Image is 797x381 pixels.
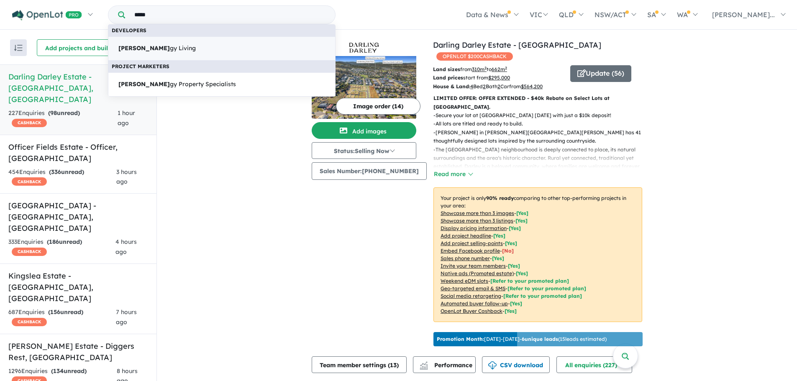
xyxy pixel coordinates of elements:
[508,263,520,269] span: [ Yes ]
[521,83,543,89] u: $ 564,200
[14,45,23,51] img: sort.svg
[112,27,146,33] b: Developers
[433,74,564,82] p: start from
[486,195,514,201] b: 90 % ready
[49,238,59,245] span: 186
[505,240,517,246] span: [ Yes ]
[570,65,631,82] button: Update (56)
[8,108,118,128] div: 227 Enquir ies
[118,80,170,88] strong: [PERSON_NAME]
[488,74,510,81] u: $ 295,000
[312,56,416,119] img: Darling Darley Estate - Darley
[493,233,505,239] span: [ Yes ]
[51,168,61,176] span: 336
[505,308,517,314] span: [Yes]
[712,10,775,19] span: [PERSON_NAME]...
[505,66,507,70] sup: 2
[433,82,564,91] p: Bed Bath Car from
[118,44,170,52] strong: [PERSON_NAME]
[48,109,80,117] strong: ( unread)
[108,36,336,61] a: [PERSON_NAME]gy Living
[112,63,169,69] b: Project Marketers
[420,361,428,366] img: line-chart.svg
[510,300,522,307] span: [Yes]
[8,200,148,234] h5: [GEOGRAPHIC_DATA] - [GEOGRAPHIC_DATA] , [GEOGRAPHIC_DATA]
[441,248,500,254] u: Embed Facebook profile
[433,128,649,146] p: - [PERSON_NAME] in [PERSON_NAME][GEOGRAPHIC_DATA][PERSON_NAME] has 41 thoughtfully designed lots ...
[470,83,473,89] u: 4
[50,109,57,117] span: 98
[118,43,196,54] span: gy Living
[8,307,116,327] div: 687 Enquir ies
[116,308,137,326] span: 7 hours ago
[12,177,47,186] span: CASHBACK
[8,340,148,363] h5: [PERSON_NAME] Estate - Diggers Rest , [GEOGRAPHIC_DATA]
[8,71,148,105] h5: Darling Darley Estate - [GEOGRAPHIC_DATA] , [GEOGRAPHIC_DATA]
[441,263,506,269] u: Invite your team members
[312,162,427,180] button: Sales Number:[PHONE_NUMBER]
[516,270,528,276] span: [Yes]
[502,248,514,254] span: [ No ]
[515,217,528,224] span: [ Yes ]
[482,356,550,373] button: CSV download
[441,285,505,292] u: Geo-targeted email & SMS
[492,255,504,261] span: [ Yes ]
[12,10,82,20] img: Openlot PRO Logo White
[390,361,397,369] span: 13
[12,248,47,256] span: CASHBACK
[441,293,501,299] u: Social media retargeting
[497,83,500,89] u: 2
[437,336,484,342] b: Promotion Month:
[53,367,64,375] span: 134
[516,210,528,216] span: [ Yes ]
[488,361,497,370] img: download icon
[490,278,569,284] span: [Refer to your promoted plan]
[433,169,473,179] button: Read more
[472,66,487,72] u: 310 m
[433,120,649,128] p: - All lots are titled and ready to build.
[118,109,135,127] span: 1 hour ago
[51,367,87,375] strong: ( unread)
[441,270,514,276] u: Native ads (Promoted estate)
[503,293,582,299] span: [Refer to your promoted plan]
[437,335,607,343] p: [DATE] - [DATE] - ( 15 leads estimated)
[441,278,488,284] u: Weekend eDM slots
[108,72,336,97] a: [PERSON_NAME]gy Property Specialists
[441,300,508,307] u: Automated buyer follow-up
[336,98,420,115] button: Image order (14)
[118,79,236,89] span: gy Property Specialists
[433,65,564,74] p: from
[12,119,47,127] span: CASHBACK
[436,52,513,61] span: OPENLOT $ 200 CASHBACK
[556,356,632,373] button: All enquiries (227)
[483,83,486,89] u: 2
[433,187,642,322] p: Your project is only comparing to other top-performing projects in your area: - - - - - - - - - -...
[413,356,476,373] button: Performance
[433,83,470,89] b: House & Land:
[441,240,503,246] u: Add project selling-points
[484,66,487,70] sup: 2
[127,6,333,24] input: Try estate name, suburb, builder or developer
[116,168,137,186] span: 3 hours ago
[433,40,601,50] a: Darling Darley Estate - [GEOGRAPHIC_DATA]
[8,141,148,164] h5: Officer Fields Estate - Officer , [GEOGRAPHIC_DATA]
[50,308,60,316] span: 156
[487,66,507,72] span: to
[47,238,82,245] strong: ( unread)
[441,225,507,231] u: Display pricing information
[8,237,115,257] div: 333 Enquir ies
[8,167,116,187] div: 454 Enquir ies
[441,233,491,239] u: Add project headline
[433,146,649,180] p: - The [GEOGRAPHIC_DATA] neighbourhood is deeply connected to place, its natural surroundings and ...
[312,356,407,373] button: Team member settings (13)
[433,66,460,72] b: Land sizes
[433,94,642,111] p: LIMITED OFFER: OFFER EXTENDED - $40k Rebate on Select Lots at [GEOGRAPHIC_DATA].
[37,39,129,56] button: Add projects and builders
[420,364,428,370] img: bar-chart.svg
[522,336,558,342] b: 6 unique leads
[48,308,83,316] strong: ( unread)
[115,238,137,256] span: 4 hours ago
[507,285,586,292] span: [Refer to your promoted plan]
[315,43,413,53] img: Darling Darley Estate - Darley Logo
[441,308,502,314] u: OpenLot Buyer Cashback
